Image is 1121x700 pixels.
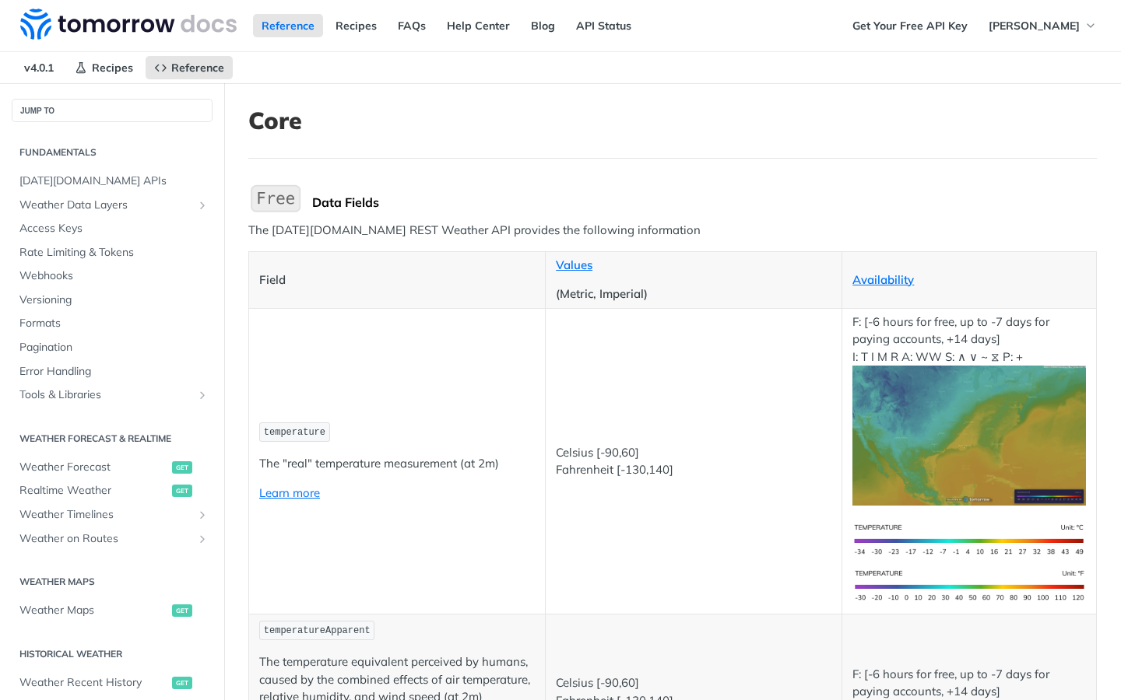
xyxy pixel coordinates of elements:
[19,364,209,380] span: Error Handling
[259,621,374,640] code: temperatureApparent
[852,517,1086,563] img: temperature-si
[12,671,213,695] a: Weather Recent Historyget
[172,604,192,617] span: get
[259,422,330,442] code: temperature
[196,533,209,545] button: Show subpages for Weather on Routes
[852,366,1086,506] img: temperature
[852,563,1086,609] img: temperature-us
[12,99,213,122] button: JUMP TO
[389,14,434,37] a: FAQs
[253,14,323,37] a: Reference
[12,503,213,527] a: Weather TimelinesShow subpages for Weather Timelines
[522,14,564,37] a: Blog
[980,14,1105,37] button: [PERSON_NAME]
[568,14,640,37] a: API Status
[19,531,192,547] span: Weather on Routes
[12,336,213,359] a: Pagination
[852,313,1086,506] p: F: [-6 hours for free, up to -7 days for paying accounts, +14 days] I: T I M R A: WW S: ∧ ∨ ~ ⧖ P: +
[19,507,192,523] span: Weather Timelines
[12,217,213,240] a: Access Keys
[259,271,535,289] p: Field
[19,603,168,618] span: Weather Maps
[259,455,535,473] p: The "real" temperature measurement (at 2m)
[19,221,209,236] span: Access Keys
[12,194,213,217] a: Weather Data LayersShow subpages for Weather Data Layers
[327,14,385,37] a: Recipes
[20,9,237,40] img: Tomorrow.io Weather API Docs
[19,268,209,284] span: Webhooks
[556,444,831,479] p: Celsius [-90,60] Fahrenheit [-130,140]
[844,14,976,37] a: Get Your Free API Key
[19,173,209,189] span: [DATE][DOMAIN_NAME] APIs
[19,245,209,261] span: Rate Limiting & Tokens
[196,389,209,401] button: Show subpages for Tools & Libraries
[19,340,209,355] span: Pagination
[172,677,192,689] span: get
[12,145,213,159] h2: Fundamentals
[556,285,831,303] p: (Metric, Imperial)
[196,509,209,521] button: Show subpages for Weather Timelines
[12,599,213,622] a: Weather Mapsget
[12,241,213,264] a: Rate Limiting & Tokens
[556,257,592,272] a: Values
[12,456,213,479] a: Weather Forecastget
[172,461,192,474] span: get
[19,198,192,213] span: Weather Data Layers
[16,56,62,79] span: v4.0.1
[171,61,224,75] span: Reference
[312,194,1097,210] div: Data Fields
[19,460,168,475] span: Weather Forecast
[12,360,213,383] a: Error Handling
[19,675,168,691] span: Weather Recent History
[19,483,168,499] span: Realtime Weather
[248,107,1097,135] h1: Core
[12,312,213,335] a: Formats
[12,264,213,288] a: Webhooks
[12,289,213,312] a: Versioning
[196,199,209,212] button: Show subpages for Weather Data Layers
[852,427,1086,442] span: Expand image
[19,387,192,403] span: Tools & Libraries
[852,532,1086,547] span: Expand image
[92,61,133,75] span: Recipes
[12,527,213,551] a: Weather on RoutesShow subpages for Weather on Routes
[989,19,1080,33] span: [PERSON_NAME]
[12,383,213,407] a: Tools & LibrariesShow subpages for Tools & Libraries
[12,432,213,446] h2: Weather Forecast & realtime
[12,575,213,589] h2: Weather Maps
[146,56,233,79] a: Reference
[438,14,518,37] a: Help Center
[852,272,914,287] a: Availability
[172,485,192,497] span: get
[19,316,209,331] span: Formats
[248,222,1097,240] p: The [DATE][DOMAIN_NAME] REST Weather API provides the following information
[259,485,320,500] a: Learn more
[19,292,209,308] span: Versioning
[12,170,213,193] a: [DATE][DOMAIN_NAME] APIs
[66,56,142,79] a: Recipes
[12,479,213,502] a: Realtime Weatherget
[12,647,213,661] h2: Historical Weather
[852,578,1086,593] span: Expand image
